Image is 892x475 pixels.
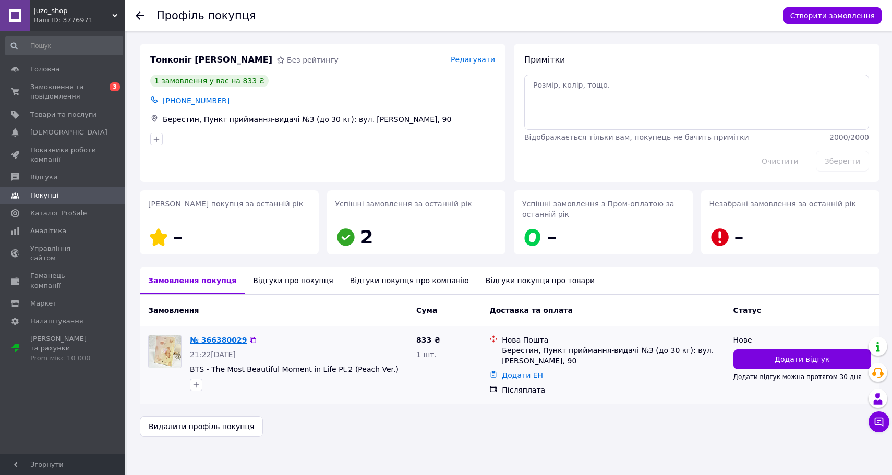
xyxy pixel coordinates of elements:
div: Нове [733,335,871,345]
button: Чат з покупцем [869,411,889,432]
span: Покупці [30,191,58,200]
span: 1 шт. [416,350,437,359]
button: Створити замовлення [783,7,882,24]
div: Берестин, Пункт приймання-видачі №3 (до 30 кг): вул. [PERSON_NAME], 90 [502,345,725,366]
a: Фото товару [148,335,182,368]
span: 2000 / 2000 [829,133,869,141]
div: Післяплата [502,385,725,395]
span: Аналітика [30,226,66,236]
div: Ваш ID: 3776971 [34,16,125,25]
div: Відгуки покупця про компанію [342,267,477,294]
span: [DEMOGRAPHIC_DATA] [30,128,107,137]
span: Статус [733,306,761,314]
span: Успішні замовлення за останній рік [335,200,472,208]
span: [PERSON_NAME] покупця за останній рік [148,200,303,208]
span: 21:22[DATE] [190,350,236,359]
div: Відгуки про покупця [245,267,341,294]
span: Доставка та оплата [489,306,573,314]
a: Додати ЕН [502,371,543,380]
span: – [734,226,744,248]
img: Фото товару [149,335,181,368]
span: Замовлення та повідомлення [30,82,97,101]
span: Налаштування [30,316,83,326]
span: Управління сайтом [30,244,97,263]
button: Видалити профіль покупця [140,416,263,437]
span: Гаманець компанії [30,271,97,290]
div: 1 замовлення у вас на 833 ₴ [150,75,269,87]
span: Успішні замовлення з Пром-оплатою за останній рік [522,200,674,218]
div: Замовлення покупця [140,267,245,294]
div: Повернутися назад [136,10,144,21]
a: BTS - The Most Beautiful Moment in Life Pt.2 (Peach Ver.) [190,365,399,373]
span: 3 [110,82,120,91]
span: Відгуки [30,173,57,182]
a: № 366380029 [190,336,247,344]
span: [PHONE_NUMBER] [163,96,230,105]
div: Prom мікс 10 000 [30,354,97,363]
span: Додати відгук [775,354,829,364]
button: Додати відгук [733,349,871,369]
span: Редагувати [451,55,495,64]
span: Додати відгук можна протягом 30 дня [733,373,862,381]
h1: Профіль покупця [156,9,256,22]
span: 2 [360,226,373,248]
div: Відгуки покупця про товари [477,267,603,294]
span: Маркет [30,299,57,308]
span: Cума [416,306,437,314]
span: [PERSON_NAME] та рахунки [30,334,97,363]
span: Тонконіг [PERSON_NAME] [150,54,272,66]
span: Відображається тільки вам, покупець не бачить примітки [524,133,749,141]
span: – [547,226,557,248]
div: Нова Пошта [502,335,725,345]
span: Головна [30,65,59,74]
span: Показники роботи компанії [30,145,97,164]
span: Незабрані замовлення за останній рік [709,200,856,208]
span: Примітки [524,55,565,65]
span: Без рейтингу [287,56,339,64]
span: Juzo_shop [34,6,112,16]
span: 833 ₴ [416,336,440,344]
input: Пошук [5,36,123,55]
span: Замовлення [148,306,199,314]
div: Берестин, Пункт приймання-видачі №3 (до 30 кг): вул. [PERSON_NAME], 90 [161,112,497,127]
span: Товари та послуги [30,110,97,119]
span: – [173,226,183,248]
span: Каталог ProSale [30,209,87,218]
